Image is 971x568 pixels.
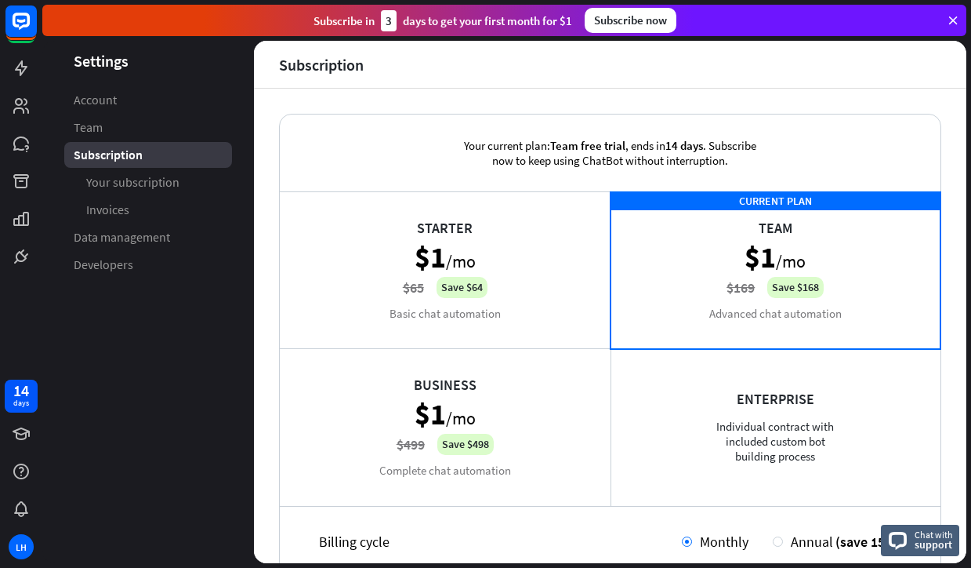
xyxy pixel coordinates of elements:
div: Your current plan: , ends in . Subscribe now to keep using ChatBot without interruption. [442,115,779,191]
span: Your subscription [86,174,179,191]
a: Data management [64,224,232,250]
span: Annual [791,533,833,551]
button: Open LiveChat chat widget [13,6,60,53]
a: Developers [64,252,232,278]
span: Monthly [700,533,748,551]
span: Subscription [74,147,143,163]
span: Invoices [86,202,129,218]
a: Your subscription [64,169,232,195]
span: Team [74,119,103,136]
span: 14 days [665,138,703,153]
div: LH [9,534,34,559]
a: Invoices [64,197,232,223]
div: 14 [13,384,29,398]
a: Team [64,115,232,140]
div: 3 [381,10,397,31]
span: (save 15%) [835,533,901,551]
a: 14 days [5,380,38,413]
span: Developers [74,257,133,273]
div: Subscription [279,56,364,74]
span: Chat with [915,527,953,542]
a: Account [64,87,232,113]
div: Subscribe in days to get your first month for $1 [313,10,572,31]
div: Billing cycle [319,533,682,551]
span: Account [74,92,117,108]
div: Subscribe now [585,8,676,33]
span: support [915,537,953,552]
span: Data management [74,229,170,246]
span: Team free trial [550,138,625,153]
div: days [13,398,29,409]
header: Settings [42,50,254,71]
